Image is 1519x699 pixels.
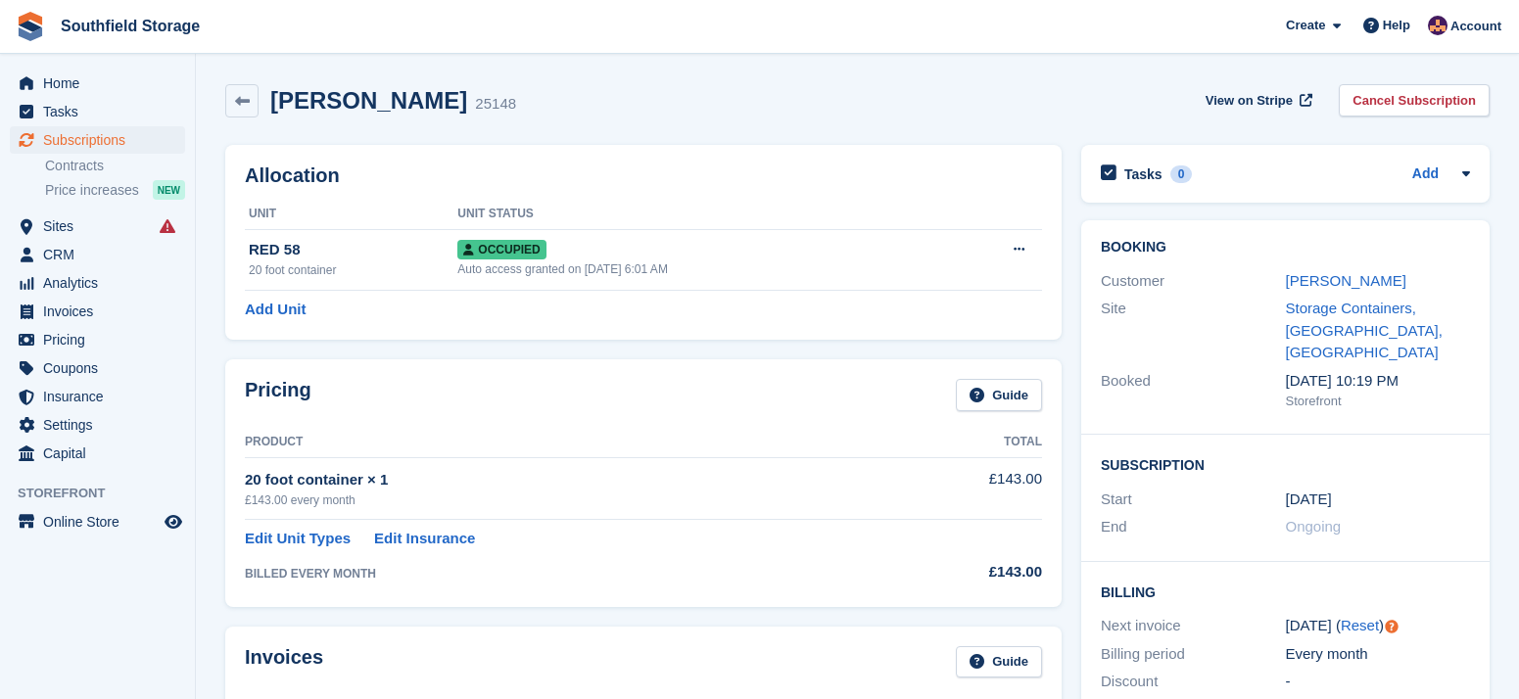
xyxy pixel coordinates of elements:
[160,218,175,234] i: Smart entry sync failures have occurred
[153,180,185,200] div: NEW
[1341,617,1379,633] a: Reset
[10,298,185,325] a: menu
[245,646,323,678] h2: Invoices
[245,427,893,458] th: Product
[1286,518,1342,535] span: Ongoing
[245,491,893,509] div: £143.00 every month
[245,199,457,230] th: Unit
[43,508,161,536] span: Online Store
[53,10,208,42] a: Southfield Storage
[1124,165,1163,183] h2: Tasks
[1101,298,1286,364] div: Site
[1101,370,1286,411] div: Booked
[10,126,185,154] a: menu
[10,440,185,467] a: menu
[457,260,946,278] div: Auto access granted on [DATE] 6:01 AM
[475,93,516,116] div: 25148
[245,299,306,321] a: Add Unit
[10,411,185,439] a: menu
[1286,671,1471,693] div: -
[10,269,185,297] a: menu
[245,565,893,582] div: BILLED EVERY MONTH
[1101,240,1470,256] h2: Booking
[1339,84,1490,116] a: Cancel Subscription
[1412,163,1439,186] a: Add
[43,269,161,297] span: Analytics
[1101,270,1286,293] div: Customer
[245,469,893,491] div: 20 foot container × 1
[16,12,45,41] img: stora-icon-8386f47178a22dfd0bd8f6a31ec36ba5ce8667c1dd55bd0f319d3a0aa187defe.svg
[10,212,185,240] a: menu
[1383,16,1410,35] span: Help
[893,457,1042,519] td: £143.00
[43,326,161,353] span: Pricing
[245,379,311,411] h2: Pricing
[1428,16,1448,35] img: Sharon Law
[43,241,161,268] span: CRM
[1286,300,1443,360] a: Storage Containers, [GEOGRAPHIC_DATA], [GEOGRAPHIC_DATA]
[1101,489,1286,511] div: Start
[1170,165,1193,183] div: 0
[1286,615,1471,637] div: [DATE] ( )
[18,484,195,503] span: Storefront
[245,528,351,550] a: Edit Unit Types
[1286,16,1325,35] span: Create
[43,126,161,154] span: Subscriptions
[1198,84,1316,116] a: View on Stripe
[1101,582,1470,601] h2: Billing
[956,379,1042,411] a: Guide
[162,510,185,534] a: Preview store
[374,528,475,550] a: Edit Insurance
[43,70,161,97] span: Home
[1286,643,1471,666] div: Every month
[43,212,161,240] span: Sites
[43,440,161,467] span: Capital
[45,179,185,201] a: Price increases NEW
[10,326,185,353] a: menu
[1101,516,1286,538] div: End
[10,354,185,382] a: menu
[457,199,946,230] th: Unit Status
[893,561,1042,583] div: £143.00
[249,239,457,261] div: RED 58
[45,157,185,175] a: Contracts
[1101,615,1286,637] div: Next invoice
[1101,454,1470,474] h2: Subscription
[270,87,467,114] h2: [PERSON_NAME]
[43,411,161,439] span: Settings
[10,508,185,536] a: menu
[1450,17,1501,36] span: Account
[43,354,161,382] span: Coupons
[1286,392,1471,411] div: Storefront
[43,298,161,325] span: Invoices
[10,383,185,410] a: menu
[245,164,1042,187] h2: Allocation
[249,261,457,279] div: 20 foot container
[43,383,161,410] span: Insurance
[1101,643,1286,666] div: Billing period
[10,98,185,125] a: menu
[1286,272,1406,289] a: [PERSON_NAME]
[893,427,1042,458] th: Total
[1286,489,1332,511] time: 2023-09-28 23:00:00 UTC
[457,240,546,259] span: Occupied
[1206,91,1293,111] span: View on Stripe
[1101,671,1286,693] div: Discount
[1286,370,1471,393] div: [DATE] 10:19 PM
[10,241,185,268] a: menu
[1383,618,1400,635] div: Tooltip anchor
[45,181,139,200] span: Price increases
[956,646,1042,678] a: Guide
[43,98,161,125] span: Tasks
[10,70,185,97] a: menu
